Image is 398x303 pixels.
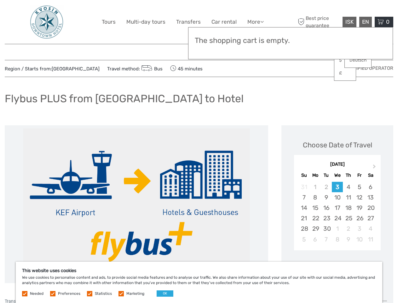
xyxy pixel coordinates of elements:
div: Choose Thursday, September 18th, 2025 [343,203,354,213]
a: Transfers [176,17,201,27]
div: Choose Tuesday, October 7th, 2025 [321,234,332,245]
div: Fr [354,171,365,180]
div: Choose Thursday, October 9th, 2025 [343,234,354,245]
h1: Flybus PLUS from [GEOGRAPHIC_DATA] to Hotel [5,92,244,105]
div: Choose Thursday, October 2nd, 2025 [343,223,354,234]
div: Choose Friday, September 26th, 2025 [354,213,365,223]
div: Choose Saturday, September 27th, 2025 [365,213,376,223]
div: Choose Monday, September 22nd, 2025 [310,213,321,223]
div: Tu [321,171,332,180]
h5: This website uses cookies [22,268,376,273]
div: Choose Saturday, September 13th, 2025 [365,192,376,203]
div: EN [359,17,372,27]
a: Multi-day tours [126,17,165,27]
span: Region / Starts from: [5,66,100,72]
div: Choose Wednesday, September 3rd, 2025 [332,182,343,192]
div: Choose Sunday, September 21st, 2025 [298,213,309,223]
button: OK [157,290,173,297]
div: Choose Monday, October 6th, 2025 [310,234,321,245]
span: ISK [345,19,354,25]
a: £ [334,68,356,79]
div: Choose Sunday, September 7th, 2025 [298,192,309,203]
div: Mo [310,171,321,180]
div: Choose Monday, September 8th, 2025 [310,192,321,203]
div: Not available Monday, September 1st, 2025 [310,182,321,192]
div: Choose Monday, September 15th, 2025 [310,203,321,213]
div: Choose Sunday, September 14th, 2025 [298,203,309,213]
div: Choose Tuesday, September 23rd, 2025 [321,213,332,223]
button: Next Month [370,163,380,173]
div: Choose Wednesday, September 17th, 2025 [332,203,343,213]
a: [GEOGRAPHIC_DATA] [52,66,100,72]
div: Choose Friday, September 19th, 2025 [354,203,365,213]
button: Open LiveChat chat widget [72,10,80,17]
div: Choose Saturday, September 20th, 2025 [365,203,376,213]
img: 48-093e29fa-b2a2-476f-8fe8-72743a87ce49_logo_big.jpg [30,5,64,39]
span: Verified Operator [347,65,393,72]
div: Sa [365,171,376,180]
div: Choose Tuesday, September 16th, 2025 [321,203,332,213]
div: Choose Saturday, October 11th, 2025 [365,234,376,245]
div: Not available Tuesday, September 2nd, 2025 [321,182,332,192]
img: a771a4b2aca44685afd228bf32f054e4_main_slider.png [23,128,250,280]
a: Bus [140,66,163,72]
label: Preferences [58,291,80,296]
div: [DATE] [294,161,381,168]
div: month 2025-09 [296,182,378,245]
div: Choose Friday, October 3rd, 2025 [354,223,365,234]
div: Su [298,171,309,180]
div: Choose Thursday, September 25th, 2025 [343,213,354,223]
span: 45 minutes [170,64,203,73]
div: Choose Tuesday, September 30th, 2025 [321,223,332,234]
div: We use cookies to personalise content and ads, to provide social media features and to analyse ou... [16,262,382,303]
a: $ [334,55,356,66]
div: We [332,171,343,180]
div: Choose Wednesday, September 24th, 2025 [332,213,343,223]
a: Deutsch [345,55,371,66]
div: Choose Wednesday, October 8th, 2025 [332,234,343,245]
div: Not available Sunday, August 31st, 2025 [298,182,309,192]
div: Th [343,171,354,180]
div: Choose Wednesday, September 10th, 2025 [332,192,343,203]
label: Needed [30,291,43,296]
div: Choose Thursday, September 11th, 2025 [343,192,354,203]
div: Choose Wednesday, October 1st, 2025 [332,223,343,234]
div: Choose Friday, October 10th, 2025 [354,234,365,245]
span: Travel method: [107,64,163,73]
span: 0 [385,19,390,25]
p: We're away right now. Please check back later! [9,11,71,16]
div: Choose Sunday, September 28th, 2025 [298,223,309,234]
h3: The shopping cart is empty. [195,36,386,45]
div: Choose Monday, September 29th, 2025 [310,223,321,234]
div: Choose Friday, September 5th, 2025 [354,182,365,192]
div: Choose Tuesday, September 9th, 2025 [321,192,332,203]
div: Choose Date of Travel [303,140,372,150]
div: Choose Sunday, October 5th, 2025 [298,234,309,245]
div: Choose Thursday, September 4th, 2025 [343,182,354,192]
a: Tours [102,17,116,27]
div: Choose Saturday, September 6th, 2025 [365,182,376,192]
label: Statistics [95,291,112,296]
label: Marketing [126,291,144,296]
a: Car rental [211,17,237,27]
div: Choose Friday, September 12th, 2025 [354,192,365,203]
a: More [247,17,264,27]
span: Best price guarantee [296,15,341,29]
div: Choose Saturday, October 4th, 2025 [365,223,376,234]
